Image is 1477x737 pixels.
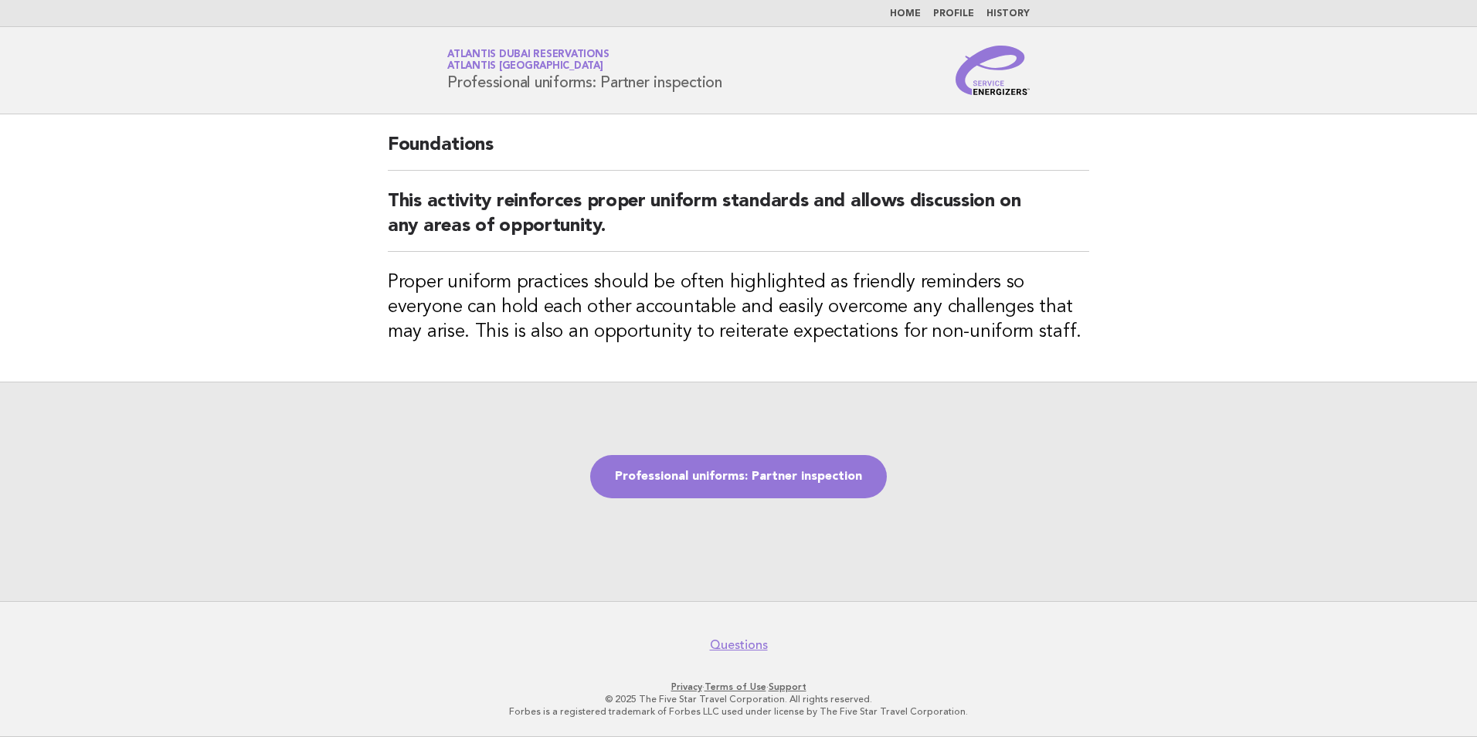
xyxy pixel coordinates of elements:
p: Forbes is a registered trademark of Forbes LLC used under license by The Five Star Travel Corpora... [266,705,1211,718]
a: Terms of Use [705,681,766,692]
span: Atlantis [GEOGRAPHIC_DATA] [447,62,603,72]
a: Profile [933,9,974,19]
a: Atlantis Dubai ReservationsAtlantis [GEOGRAPHIC_DATA] [447,49,609,71]
a: Questions [710,637,768,653]
a: History [986,9,1030,19]
h3: Proper uniform practices should be often highlighted as friendly reminders so everyone can hold e... [388,270,1089,345]
a: Support [769,681,806,692]
img: Service Energizers [956,46,1030,95]
p: © 2025 The Five Star Travel Corporation. All rights reserved. [266,693,1211,705]
h1: Professional uniforms: Partner inspection [447,50,722,90]
p: · · [266,681,1211,693]
a: Professional uniforms: Partner inspection [590,455,887,498]
a: Home [890,9,921,19]
h2: This activity reinforces proper uniform standards and allows discussion on any areas of opportunity. [388,189,1089,252]
a: Privacy [671,681,702,692]
h2: Foundations [388,133,1089,171]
